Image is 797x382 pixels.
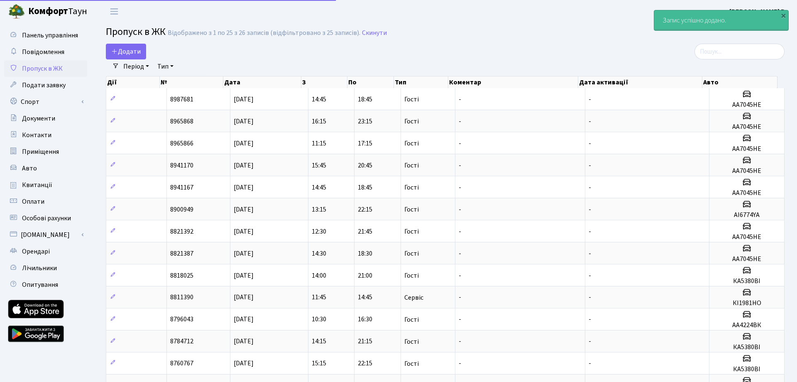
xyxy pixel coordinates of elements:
[404,250,419,257] span: Гості
[589,359,591,368] span: -
[694,44,785,59] input: Пошук...
[459,359,461,368] span: -
[234,183,254,192] span: [DATE]
[8,3,25,20] img: logo.png
[170,293,193,302] span: 8811390
[120,59,152,74] a: Період
[358,359,372,368] span: 22:15
[170,139,193,148] span: 8965866
[358,293,372,302] span: 14:45
[729,7,787,16] b: [PERSON_NAME] В.
[589,139,591,148] span: -
[312,315,326,324] span: 10:30
[28,5,87,19] span: Таун
[404,338,419,345] span: Гості
[459,205,461,214] span: -
[358,139,372,148] span: 17:15
[448,76,578,88] th: Коментар
[404,272,419,279] span: Гості
[589,337,591,346] span: -
[234,139,254,148] span: [DATE]
[358,95,372,104] span: 18:45
[589,161,591,170] span: -
[106,25,166,39] span: Пропуск в ЖК
[589,315,591,324] span: -
[578,76,702,88] th: Дата активації
[4,60,87,77] a: Пропуск в ЖК
[459,227,461,236] span: -
[358,161,372,170] span: 20:45
[404,294,423,301] span: Сервіс
[170,95,193,104] span: 8987681
[589,117,591,126] span: -
[358,337,372,346] span: 21:15
[713,189,781,197] h5: АА7045НЕ
[459,315,461,324] span: -
[234,359,254,368] span: [DATE]
[347,76,394,88] th: По
[234,337,254,346] span: [DATE]
[459,139,461,148] span: -
[170,161,193,170] span: 8941170
[4,210,87,227] a: Особові рахунки
[404,360,419,367] span: Гості
[234,117,254,126] span: [DATE]
[589,271,591,280] span: -
[170,337,193,346] span: 8784712
[4,44,87,60] a: Повідомлення
[170,205,193,214] span: 8900949
[234,95,254,104] span: [DATE]
[779,11,787,20] div: ×
[459,117,461,126] span: -
[22,114,55,123] span: Документи
[22,180,52,190] span: Квитанції
[154,59,177,74] a: Тип
[358,183,372,192] span: 18:45
[358,271,372,280] span: 21:00
[312,359,326,368] span: 15:15
[702,76,777,88] th: Авто
[358,249,372,258] span: 18:30
[713,145,781,153] h5: АА7045НЕ
[713,277,781,285] h5: КА5380ВІ
[713,211,781,219] h5: АІ6774YA
[589,227,591,236] span: -
[404,316,419,323] span: Гості
[358,205,372,214] span: 22:15
[168,29,360,37] div: Відображено з 1 по 25 з 26 записів (відфільтровано з 25 записів).
[312,227,326,236] span: 12:30
[111,47,141,56] span: Додати
[312,205,326,214] span: 13:15
[589,293,591,302] span: -
[170,117,193,126] span: 8965868
[589,183,591,192] span: -
[28,5,68,18] b: Комфорт
[312,117,326,126] span: 16:15
[234,227,254,236] span: [DATE]
[404,206,419,213] span: Гості
[22,131,51,140] span: Контакти
[4,160,87,177] a: Авто
[404,118,419,125] span: Гості
[22,47,64,57] span: Повідомлення
[654,10,788,30] div: Запис успішно додано.
[234,205,254,214] span: [DATE]
[22,81,66,90] span: Подати заявку
[312,95,326,104] span: 14:45
[404,184,419,191] span: Гості
[22,31,78,40] span: Панель управління
[459,95,461,104] span: -
[106,76,160,88] th: Дії
[312,337,326,346] span: 14:15
[170,183,193,192] span: 8941167
[22,64,63,73] span: Пропуск в ЖК
[22,247,50,256] span: Орендарі
[459,337,461,346] span: -
[104,5,125,18] button: Переключити навігацію
[713,233,781,241] h5: АА7045НЕ
[312,271,326,280] span: 14:00
[4,193,87,210] a: Оплати
[170,249,193,258] span: 8821387
[312,183,326,192] span: 14:45
[713,365,781,373] h5: КА5380ВІ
